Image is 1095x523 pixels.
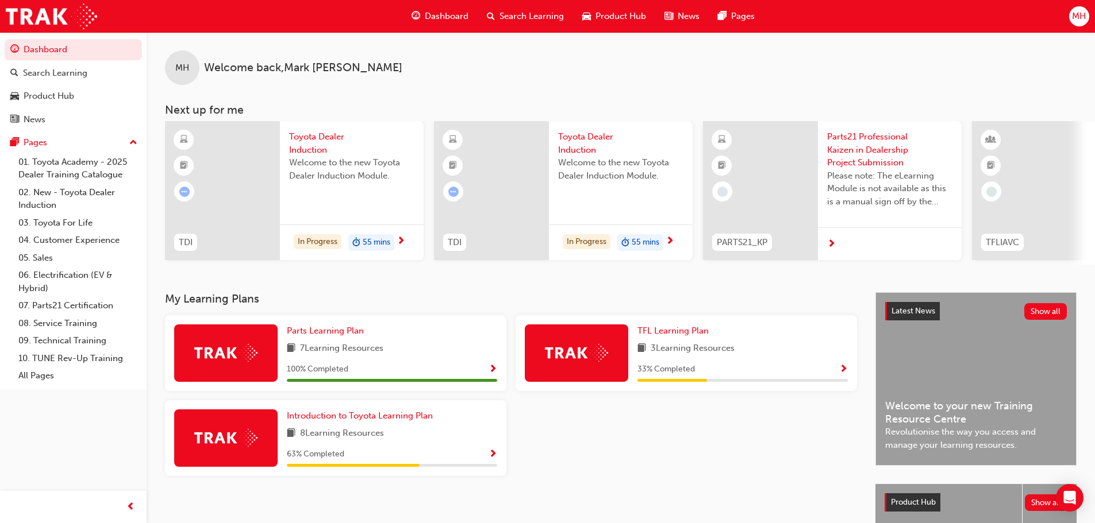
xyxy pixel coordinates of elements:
span: News [678,10,700,23]
a: Product Hub [5,86,142,107]
span: 100 % Completed [287,363,348,376]
span: Pages [731,10,755,23]
a: 04. Customer Experience [14,231,142,249]
span: learningRecordVerb_NONE-icon [717,187,728,197]
span: book-icon [287,427,295,441]
a: pages-iconPages [709,5,764,28]
span: next-icon [666,237,674,247]
span: Show Progress [839,365,848,375]
span: Revolutionise the way you access and manage your learning resources. [885,425,1067,451]
span: learningRecordVerb_ATTEMPT-icon [448,187,459,197]
a: Search Learning [5,63,142,84]
span: book-icon [287,342,295,356]
span: Welcome to your new Training Resource Centre [885,400,1067,425]
a: 03. Toyota For Life [14,214,142,232]
img: Trak [194,344,258,362]
span: learningResourceType_ELEARNING-icon [180,133,188,148]
a: search-iconSearch Learning [478,5,573,28]
span: TDI [448,236,462,249]
span: next-icon [827,239,836,250]
img: Trak [545,344,608,362]
span: 8 Learning Resources [300,427,384,441]
h3: My Learning Plans [165,292,857,305]
a: Introduction to Toyota Learning Plan [287,409,437,423]
a: 10. TUNE Rev-Up Training [14,350,142,367]
span: booktick-icon [987,158,995,173]
span: MH [175,61,189,75]
span: car-icon [10,91,19,102]
a: news-iconNews [655,5,709,28]
img: Trak [6,3,97,29]
span: Parts21 Professional Kaizen in Dealership Project Submission [827,130,952,169]
span: Product Hub [595,10,646,23]
span: duration-icon [352,235,360,250]
div: Product Hub [24,90,74,103]
span: Dashboard [425,10,468,23]
span: Show Progress [489,365,497,375]
span: learningRecordVerb_NONE-icon [986,187,997,197]
button: Show Progress [489,447,497,462]
span: Welcome to the new Toyota Dealer Induction Module. [289,156,414,182]
span: Toyota Dealer Induction [558,130,683,156]
span: booktick-icon [718,158,726,173]
a: All Pages [14,367,142,385]
a: Latest NewsShow allWelcome to your new Training Resource CentreRevolutionise the way you access a... [875,292,1077,466]
a: Latest NewsShow all [885,302,1067,320]
div: News [24,113,45,126]
button: DashboardSearch LearningProduct HubNews [5,37,142,132]
span: MH [1072,10,1086,23]
span: 63 % Completed [287,448,344,461]
span: guage-icon [10,45,19,55]
span: 55 mins [632,236,659,249]
span: Welcome to the new Toyota Dealer Induction Module. [558,156,683,182]
a: guage-iconDashboard [402,5,478,28]
span: next-icon [397,237,405,247]
span: Product Hub [891,497,936,507]
a: Parts Learning Plan [287,324,368,338]
h3: Next up for me [147,103,1095,117]
a: Dashboard [5,39,142,60]
a: car-iconProduct Hub [573,5,655,28]
div: In Progress [294,234,341,250]
div: In Progress [563,234,610,250]
a: 06. Electrification (EV & Hybrid) [14,266,142,297]
a: 05. Sales [14,249,142,267]
span: Introduction to Toyota Learning Plan [287,410,433,421]
span: Parts Learning Plan [287,326,364,336]
button: MH [1069,6,1089,26]
span: Search Learning [500,10,564,23]
button: Show Progress [839,362,848,377]
div: Open Intercom Messenger [1056,484,1084,512]
span: learningResourceType_ELEARNING-icon [449,133,457,148]
span: guage-icon [412,9,420,24]
span: pages-icon [718,9,727,24]
span: Toyota Dealer Induction [289,130,414,156]
button: Pages [5,132,142,153]
span: learningRecordVerb_ATTEMPT-icon [179,187,190,197]
span: booktick-icon [449,158,457,173]
a: 09. Technical Training [14,332,142,350]
a: 07. Parts21 Certification [14,297,142,315]
span: Please note: The eLearning Module is not available as this is a manual sign off by the Dealer Pro... [827,169,952,208]
span: book-icon [637,342,646,356]
a: TDIToyota Dealer InductionWelcome to the new Toyota Dealer Induction Module.In Progressduration-i... [434,121,693,260]
button: Show all [1024,303,1067,320]
span: 55 mins [363,236,390,249]
span: up-icon [129,135,137,150]
span: TFLIAVC [986,236,1019,249]
img: Trak [194,429,258,447]
button: Show all [1025,494,1068,511]
span: Latest News [892,306,935,316]
span: pages-icon [10,138,19,148]
span: car-icon [582,9,591,24]
span: news-icon [10,115,19,125]
span: learningResourceType_ELEARNING-icon [718,133,726,148]
a: PARTS21_KPParts21 Professional Kaizen in Dealership Project SubmissionPlease note: The eLearning ... [703,121,962,260]
a: 08. Service Training [14,315,142,332]
span: 3 Learning Resources [651,342,735,356]
a: 02. New - Toyota Dealer Induction [14,184,142,214]
span: news-icon [664,9,673,24]
span: search-icon [10,68,18,79]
